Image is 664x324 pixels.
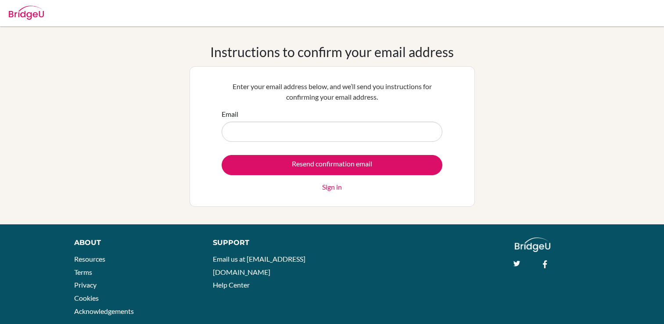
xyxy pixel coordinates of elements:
[74,238,193,248] div: About
[515,238,550,252] img: logo_white@2x-f4f0deed5e89b7ecb1c2cc34c3e3d731f90f0f143d5ea2071677605dd97b5244.png
[213,281,250,289] a: Help Center
[74,307,134,315] a: Acknowledgements
[322,182,342,192] a: Sign in
[222,81,442,102] p: Enter your email address below, and we’ll send you instructions for confirming your email address.
[213,255,305,276] a: Email us at [EMAIL_ADDRESS][DOMAIN_NAME]
[213,238,323,248] div: Support
[74,268,92,276] a: Terms
[74,281,97,289] a: Privacy
[210,44,454,60] h1: Instructions to confirm your email address
[74,255,105,263] a: Resources
[9,6,44,20] img: Bridge-U
[74,294,99,302] a: Cookies
[222,109,238,119] label: Email
[222,155,442,175] input: Resend confirmation email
